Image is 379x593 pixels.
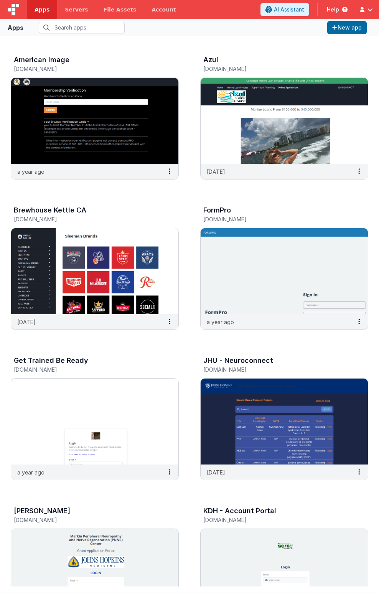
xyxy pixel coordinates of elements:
[207,468,225,476] p: [DATE]
[203,357,273,364] h3: JHU - Neuroconnect
[327,6,339,13] span: Help
[17,468,44,476] p: a year ago
[14,56,69,64] h3: American Image
[14,357,88,364] h3: Get Trained Be Ready
[260,3,309,16] button: AI Assistant
[35,6,49,13] span: Apps
[39,22,125,33] input: Search apps
[203,56,218,64] h3: Azul
[203,507,276,515] h3: KDH - Account Portal
[203,517,349,523] h5: [DOMAIN_NAME]
[65,6,88,13] span: Servers
[14,367,160,372] h5: [DOMAIN_NAME]
[207,168,225,176] p: [DATE]
[17,168,44,176] p: a year ago
[203,66,349,72] h5: [DOMAIN_NAME]
[14,507,70,515] h3: [PERSON_NAME]
[327,21,367,34] button: New app
[274,6,304,13] span: AI Assistant
[14,66,160,72] h5: [DOMAIN_NAME]
[104,6,137,13] span: File Assets
[203,206,231,214] h3: FormPro
[14,206,86,214] h3: Brewhouse Kettle CA
[14,517,160,523] h5: [DOMAIN_NAME]
[17,318,36,326] p: [DATE]
[203,216,349,222] h5: [DOMAIN_NAME]
[8,23,23,32] div: Apps
[14,216,160,222] h5: [DOMAIN_NAME]
[203,367,349,372] h5: [DOMAIN_NAME]
[207,318,234,326] p: a year ago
